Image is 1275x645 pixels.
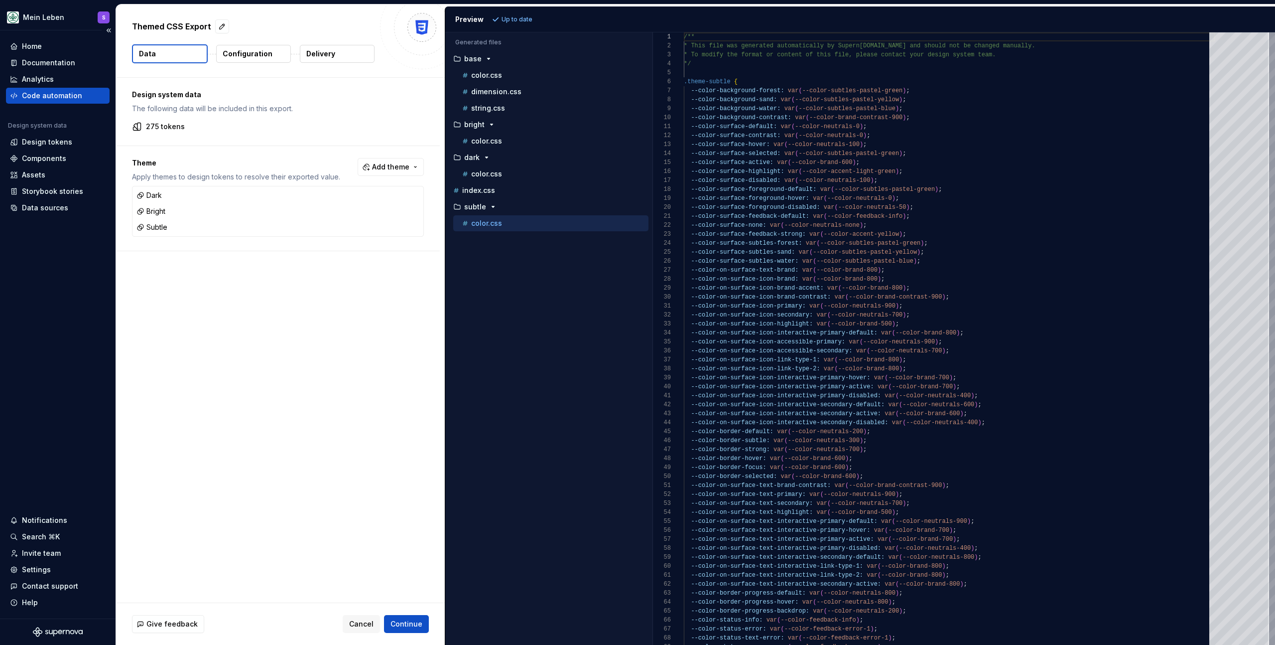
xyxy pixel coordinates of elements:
[132,172,340,182] p: Apply themes to design tokens to resolve their exported value.
[831,321,892,327] span: --color-brand-500
[899,303,902,310] span: ;
[823,195,827,202] span: (
[223,49,272,59] p: Configuration
[8,122,67,130] div: Design system data
[6,595,110,611] button: Help
[132,158,340,168] p: Theme
[798,168,802,175] span: (
[902,87,906,94] span: )
[132,104,424,114] p: The following data will be included in this export.
[691,276,798,283] span: --color-on-surface-icon-brand:
[691,213,809,220] span: --color-surface-feedback-default:
[653,41,671,50] div: 2
[653,176,671,185] div: 17
[895,321,898,327] span: ;
[384,615,429,633] button: Continue
[831,312,902,319] span: --color-neutrals-700
[653,266,671,275] div: 27
[449,152,648,163] button: dark
[920,249,924,256] span: ;
[691,114,791,121] span: --color-background-contrast:
[653,68,671,77] div: 5
[502,15,532,23] p: Up to date
[653,140,671,149] div: 13
[653,239,671,248] div: 24
[956,329,960,336] span: )
[798,150,899,157] span: --color-subtles-pastel-green
[684,42,860,49] span: * This file was generated automatically by Supern
[653,221,671,230] div: 22
[22,565,51,575] div: Settings
[787,168,798,175] span: var
[6,545,110,561] a: Invite team
[870,177,874,184] span: )
[22,41,42,51] div: Home
[653,95,671,104] div: 8
[6,562,110,578] a: Settings
[449,53,648,64] button: base
[653,167,671,176] div: 16
[787,141,859,148] span: --color-neutrals-100
[6,512,110,528] button: Notifications
[691,87,784,94] span: --color-background-forest:
[22,598,38,608] div: Help
[653,158,671,167] div: 15
[691,123,777,130] span: --color-surface-default:
[471,219,502,227] p: color.css
[691,96,777,103] span: --color-background-sand:
[902,150,906,157] span: ;
[453,218,648,229] button: color.css
[892,329,895,336] span: (
[653,275,671,284] div: 28
[809,231,820,238] span: var
[881,329,892,336] span: var
[820,240,920,247] span: --color-subtles-pastel-green
[895,329,956,336] span: --color-brand-800
[777,159,788,166] span: var
[471,104,505,112] p: string.css
[653,302,671,311] div: 31
[906,114,909,121] span: ;
[464,55,482,63] p: base
[780,222,784,229] span: (
[343,615,380,633] button: Cancel
[691,105,780,112] span: --color-background-water:
[453,136,648,147] button: color.css
[902,213,906,220] span: )
[462,186,495,194] p: index.css
[859,141,863,148] span: )
[691,267,798,274] span: --color-on-surface-text-brand:
[22,137,72,147] div: Design tokens
[691,141,769,148] span: --color-surface-hover:
[795,132,798,139] span: (
[895,195,898,202] span: ;
[691,338,845,345] span: --color-on-surface-icon-accessible-primary:
[691,159,773,166] span: --color-surface-active:
[22,548,61,558] div: Invite team
[33,627,83,637] a: Supernova Logo
[691,258,798,265] span: --color-surface-subtles-water:
[816,321,827,327] span: var
[852,159,856,166] span: )
[653,185,671,194] div: 18
[902,312,906,319] span: )
[913,258,916,265] span: )
[22,186,83,196] div: Storybook stories
[372,162,409,172] span: Add theme
[653,320,671,328] div: 33
[827,285,838,292] span: var
[906,285,909,292] span: ;
[6,578,110,594] button: Contact support
[859,222,863,229] span: )
[653,50,671,59] div: 3
[859,42,1035,49] span: [DOMAIN_NAME] and should not be changed manually.
[734,78,737,85] span: {
[653,230,671,239] div: 23
[870,329,877,336] span: t:
[816,258,913,265] span: --color-subtles-pastel-blue
[791,123,795,130] span: (
[139,49,156,59] p: Data
[813,213,824,220] span: var
[102,13,106,21] div: S
[653,328,671,337] div: 34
